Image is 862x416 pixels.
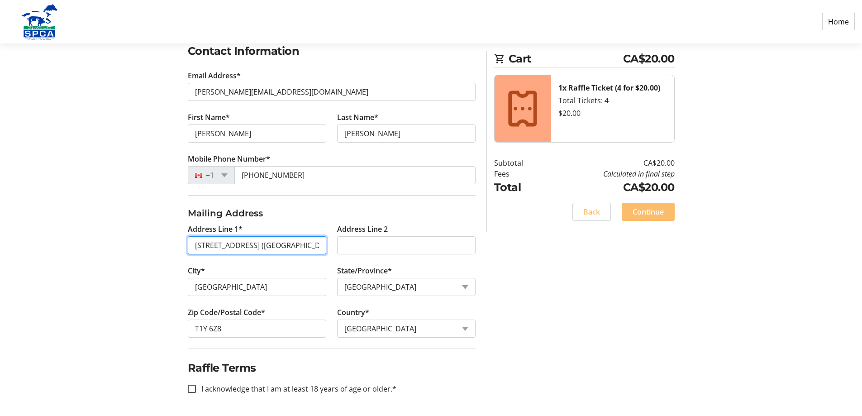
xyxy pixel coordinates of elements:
a: Home [822,13,855,30]
td: CA$20.00 [546,179,675,196]
label: Zip Code/Postal Code* [188,307,265,318]
label: Address Line 1* [188,224,243,234]
label: Mobile Phone Number* [188,153,270,164]
span: Cart [509,51,623,67]
td: Fees [494,168,546,179]
h2: Raffle Terms [188,360,476,376]
img: Alberta SPCA's Logo [7,4,71,40]
label: Address Line 2 [337,224,388,234]
button: Back [572,203,611,221]
input: (506) 234-5678 [234,166,476,184]
td: Calculated in final step [546,168,675,179]
h2: Contact Information [188,43,476,59]
label: Email Address* [188,70,241,81]
div: Total Tickets: 4 [558,95,667,106]
strong: 1x Raffle Ticket (4 for $20.00) [558,83,660,93]
div: $20.00 [558,108,667,119]
label: First Name* [188,112,230,123]
h3: Mailing Address [188,206,476,220]
button: Continue [622,203,675,221]
label: State/Province* [337,265,392,276]
span: Continue [633,206,664,217]
td: Total [494,179,546,196]
label: Last Name* [337,112,378,123]
input: City [188,278,326,296]
td: CA$20.00 [546,158,675,168]
span: CA$20.00 [623,51,675,67]
span: Back [583,206,600,217]
td: Subtotal [494,158,546,168]
input: Zip or Postal Code [188,320,326,338]
input: Address [188,236,326,254]
label: Country* [337,307,369,318]
label: City* [188,265,205,276]
label: I acknowledge that I am at least 18 years of age or older.* [196,383,396,394]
